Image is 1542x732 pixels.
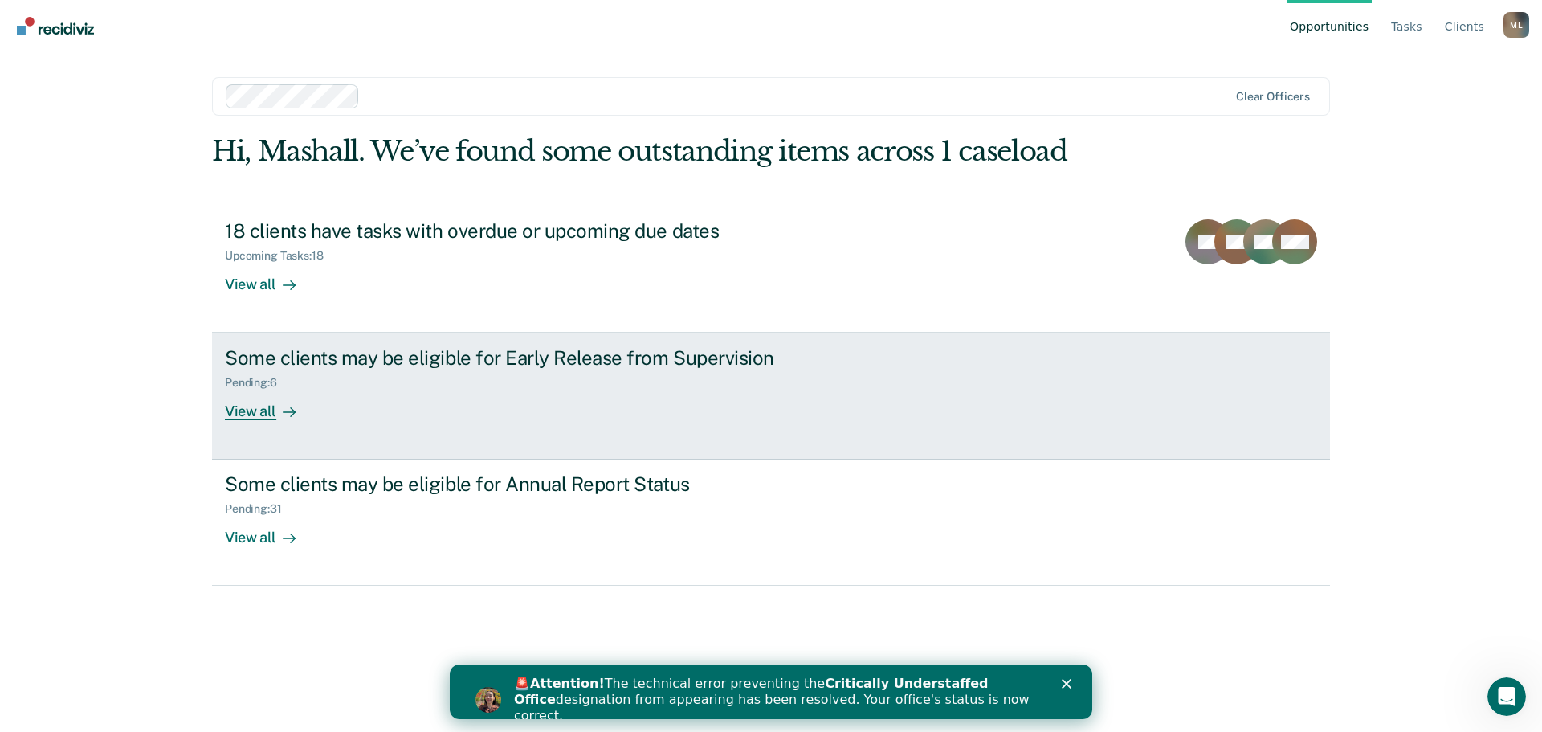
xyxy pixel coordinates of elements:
[1487,677,1526,716] iframe: Intercom live chat
[225,502,295,516] div: Pending : 31
[17,17,94,35] img: Recidiviz
[225,516,315,547] div: View all
[225,346,789,370] div: Some clients may be eligible for Early Release from Supervision
[225,390,315,421] div: View all
[225,219,789,243] div: 18 clients have tasks with overdue or upcoming due dates
[450,665,1092,719] iframe: Intercom live chat banner
[212,135,1107,168] div: Hi, Mashall. We’ve found some outstanding items across 1 caseload
[225,262,315,293] div: View all
[1503,12,1529,38] button: Profile dropdown button
[64,11,591,59] div: 🚨 The technical error preventing the designation from appearing has been resolved. Your office's ...
[225,376,290,390] div: Pending : 6
[212,460,1330,586] a: Some clients may be eligible for Annual Report StatusPending:31View all
[1236,90,1310,104] div: Clear officers
[212,333,1330,460] a: Some clients may be eligible for Early Release from SupervisionPending:6View all
[1503,12,1529,38] div: M L
[212,207,1330,333] a: 18 clients have tasks with overdue or upcoming due datesUpcoming Tasks:18View all
[612,14,628,24] div: Close
[64,11,539,43] b: Critically Understaffed Office
[225,249,337,263] div: Upcoming Tasks : 18
[225,472,789,496] div: Some clients may be eligible for Annual Report Status
[80,11,155,27] b: Attention!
